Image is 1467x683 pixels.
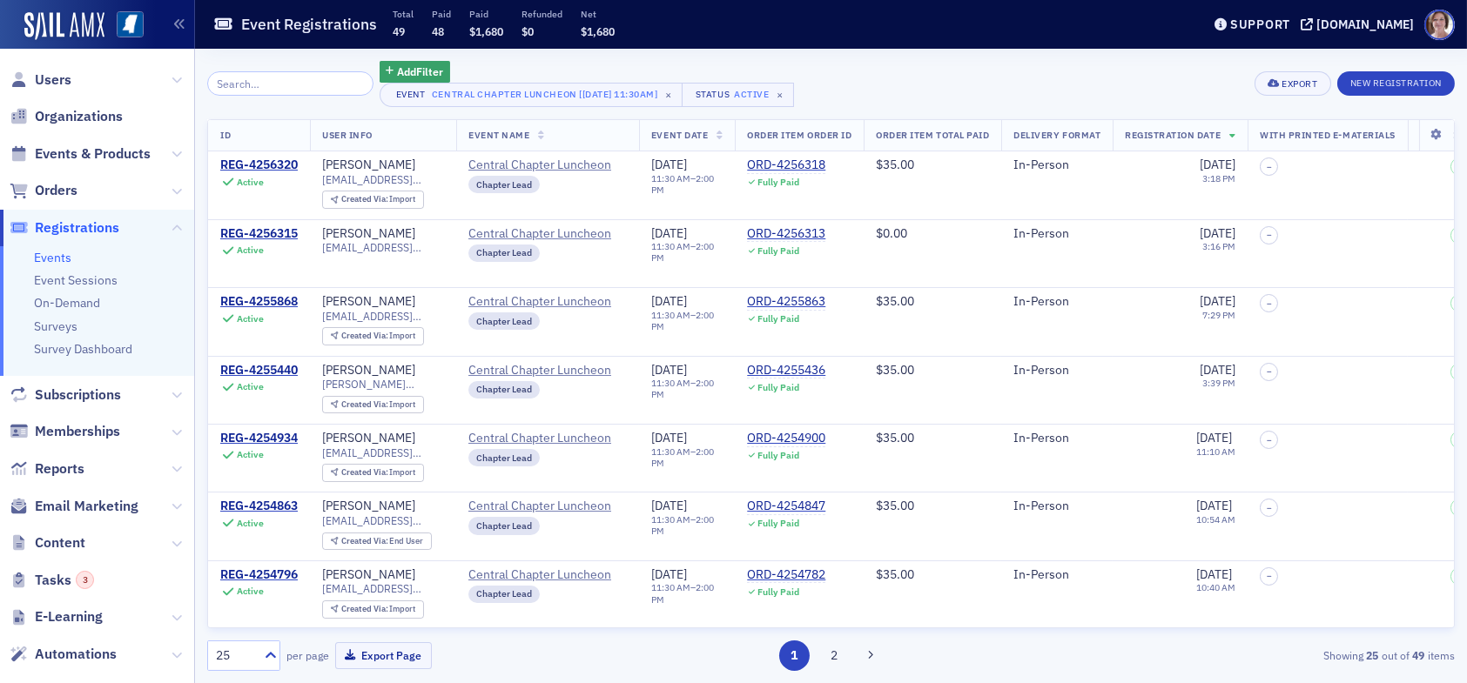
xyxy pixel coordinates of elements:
[651,377,690,389] time: 11:30 AM
[237,381,264,392] div: Active
[1200,157,1235,172] span: [DATE]
[876,293,914,309] span: $35.00
[237,586,264,597] div: Active
[779,640,810,671] button: 1
[10,70,71,90] a: Users
[237,518,264,529] div: Active
[10,645,117,664] a: Automations
[1200,225,1235,241] span: [DATE]
[1013,499,1100,514] div: In-Person
[469,8,503,20] p: Paid
[220,294,298,310] a: REG-4255868
[216,646,254,665] div: 25
[651,129,708,141] span: Event Date
[734,89,769,100] div: Active
[651,241,723,264] div: –
[1013,363,1100,378] div: In-Person
[1200,293,1235,309] span: [DATE]
[34,318,77,334] a: Surveys
[322,499,415,514] div: [PERSON_NAME]
[1337,74,1455,90] a: New Registration
[747,567,825,583] a: ORD-4254782
[468,586,540,603] div: Chapter Lead
[651,445,690,458] time: 11:30 AM
[757,245,799,257] div: Fully Paid
[35,607,103,626] span: E-Learning
[322,129,373,141] span: User Info
[35,70,71,90] span: Users
[10,571,94,590] a: Tasks3
[322,431,415,446] a: [PERSON_NAME]
[1316,17,1414,32] div: [DOMAIN_NAME]
[397,64,443,79] span: Add Filter
[651,293,687,309] span: [DATE]
[651,172,690,184] time: 11:30 AM
[237,449,264,460] div: Active
[341,468,416,478] div: Import
[1267,435,1272,445] span: –
[322,363,415,378] div: [PERSON_NAME]
[341,331,416,341] div: Import
[322,396,424,414] div: Created Via: Import
[468,129,529,141] span: Event Name
[341,193,390,204] span: Created Via :
[35,144,151,164] span: Events & Products
[468,431,627,446] a: Central Chapter Luncheon
[322,567,415,583] div: [PERSON_NAME]
[651,240,690,252] time: 11:30 AM
[10,422,120,441] a: Memberships
[468,226,627,242] a: Central Chapter Luncheon
[1196,566,1232,582] span: [DATE]
[1196,513,1235,526] time: 10:54 AM
[10,607,103,626] a: E-Learning
[10,107,123,126] a: Organizations
[1267,571,1272,581] span: –
[220,431,298,446] a: REG-4254934
[1196,581,1235,593] time: 10:40 AM
[10,385,121,405] a: Subscriptions
[322,294,415,310] div: [PERSON_NAME]
[468,294,627,310] a: Central Chapter Luncheon
[341,195,416,204] div: Import
[468,312,540,330] div: Chapter Lead
[24,12,104,40] a: SailAMX
[76,571,94,589] div: 3
[322,600,424,619] div: Created Via: Import
[34,341,132,357] a: Survey Dashboard
[341,330,390,341] span: Created Via :
[468,567,627,583] a: Central Chapter Luncheon
[651,362,687,378] span: [DATE]
[747,157,825,173] div: ORD-4256318
[651,581,690,593] time: 11:30 AM
[1337,71,1455,96] button: New Registration
[651,378,723,400] div: –
[1013,294,1100,310] div: In-Person
[468,157,627,173] a: Central Chapter Luncheon
[651,240,714,264] time: 2:00 PM
[1013,157,1100,173] div: In-Person
[1013,431,1100,446] div: In-Person
[35,497,138,516] span: Email Marketing
[747,294,825,310] div: ORD-4255863
[220,363,298,378] a: REG-4255440
[322,464,424,482] div: Created Via: Import
[757,586,799,598] div: Fully Paid
[432,8,451,20] p: Paid
[1202,377,1235,389] time: 3:39 PM
[1202,240,1235,252] time: 3:16 PM
[380,61,451,83] button: AddFilter
[35,571,94,590] span: Tasks
[695,89,731,100] div: Status
[35,459,84,479] span: Reports
[747,226,825,242] a: ORD-4256313
[220,226,298,242] div: REG-4256315
[1230,17,1290,32] div: Support
[651,446,723,469] div: –
[35,385,121,405] span: Subscriptions
[747,431,825,446] a: ORD-4254900
[1013,226,1100,242] div: In-Person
